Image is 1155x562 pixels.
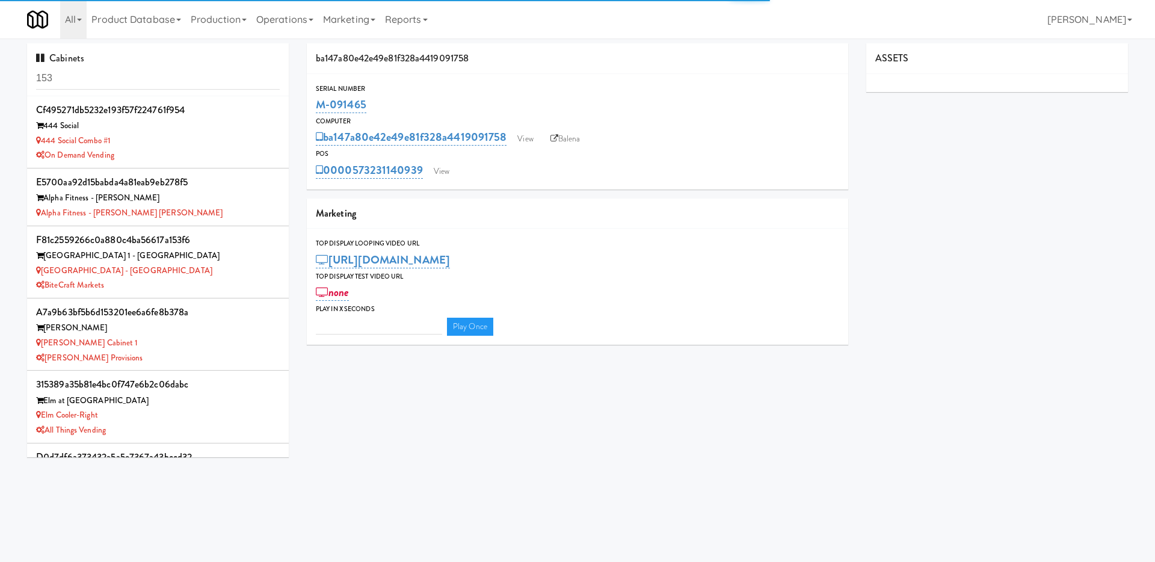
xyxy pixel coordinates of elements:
div: 315389a35b81e4bc0f747e6b2c06dabc [36,375,280,394]
img: Micromart [27,9,48,30]
li: e5700aa92d15babda4a81eab9eb278f5Alpha Fitness - [PERSON_NAME] Alpha Fitness - [PERSON_NAME] [PERS... [27,168,289,226]
div: [PERSON_NAME] [36,321,280,336]
a: M-091465 [316,96,366,113]
div: f81c2559266c0a880c4ba56617a153f6 [36,231,280,249]
div: e5700aa92d15babda4a81eab9eb278f5 [36,173,280,191]
div: Top Display Looping Video Url [316,238,839,250]
div: Elm at [GEOGRAPHIC_DATA] [36,394,280,409]
div: d0d7df6a373432a5a5e7367a43bccd32 [36,448,280,466]
a: ba147a80e42e49e81f328a4419091758 [316,129,507,146]
a: Elm Cooler-Right [36,409,98,421]
span: ASSETS [875,51,909,65]
div: [GEOGRAPHIC_DATA] 1 - [GEOGRAPHIC_DATA] [36,249,280,264]
li: d0d7df6a373432a5a5e7367a43bccd32Las Vegas Indoor Soccer Fridge Field OneEasy Vend [27,443,289,516]
li: cf495271db5232e193f57f224761f954444 Social 444 Social Combo #1On Demand Vending [27,96,289,168]
div: Computer [316,116,839,128]
li: 315389a35b81e4bc0f747e6b2c06dabcElm at [GEOGRAPHIC_DATA] Elm Cooler-RightAll Things Vending [27,371,289,443]
div: Play in X seconds [316,303,839,315]
input: Search cabinets [36,67,280,90]
span: Marketing [316,206,356,220]
div: cf495271db5232e193f57f224761f954 [36,101,280,119]
a: [PERSON_NAME] Provisions [36,352,143,363]
a: Balena [544,130,587,148]
div: POS [316,148,839,160]
a: View [428,162,455,181]
a: 444 Social Combo #1 [36,135,111,146]
a: View [511,130,539,148]
div: ba147a80e42e49e81f328a4419091758 [307,43,848,74]
a: All Things Vending [36,424,106,436]
a: [PERSON_NAME] Cabinet 1 [36,337,138,348]
li: f81c2559266c0a880c4ba56617a153f6[GEOGRAPHIC_DATA] 1 - [GEOGRAPHIC_DATA] [GEOGRAPHIC_DATA] - [GEOG... [27,226,289,298]
div: Top Display Test Video Url [316,271,839,283]
div: Serial Number [316,83,839,95]
a: Alpha Fitness - [PERSON_NAME] [PERSON_NAME] [36,207,223,218]
a: 0000573231140939 [316,162,423,179]
a: On Demand Vending [36,149,114,161]
div: Alpha Fitness - [PERSON_NAME] [36,191,280,206]
li: a7a9b63bf5b6d153201ee6a6fe8b378a[PERSON_NAME] [PERSON_NAME] Cabinet 1[PERSON_NAME] Provisions [27,298,289,371]
a: [GEOGRAPHIC_DATA] - [GEOGRAPHIC_DATA] [36,265,212,276]
span: Cabinets [36,51,84,65]
div: 444 Social [36,119,280,134]
a: BiteCraft Markets [36,279,104,291]
a: [URL][DOMAIN_NAME] [316,252,450,268]
a: none [316,284,349,301]
div: a7a9b63bf5b6d153201ee6a6fe8b378a [36,303,280,321]
a: Play Once [447,318,493,336]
